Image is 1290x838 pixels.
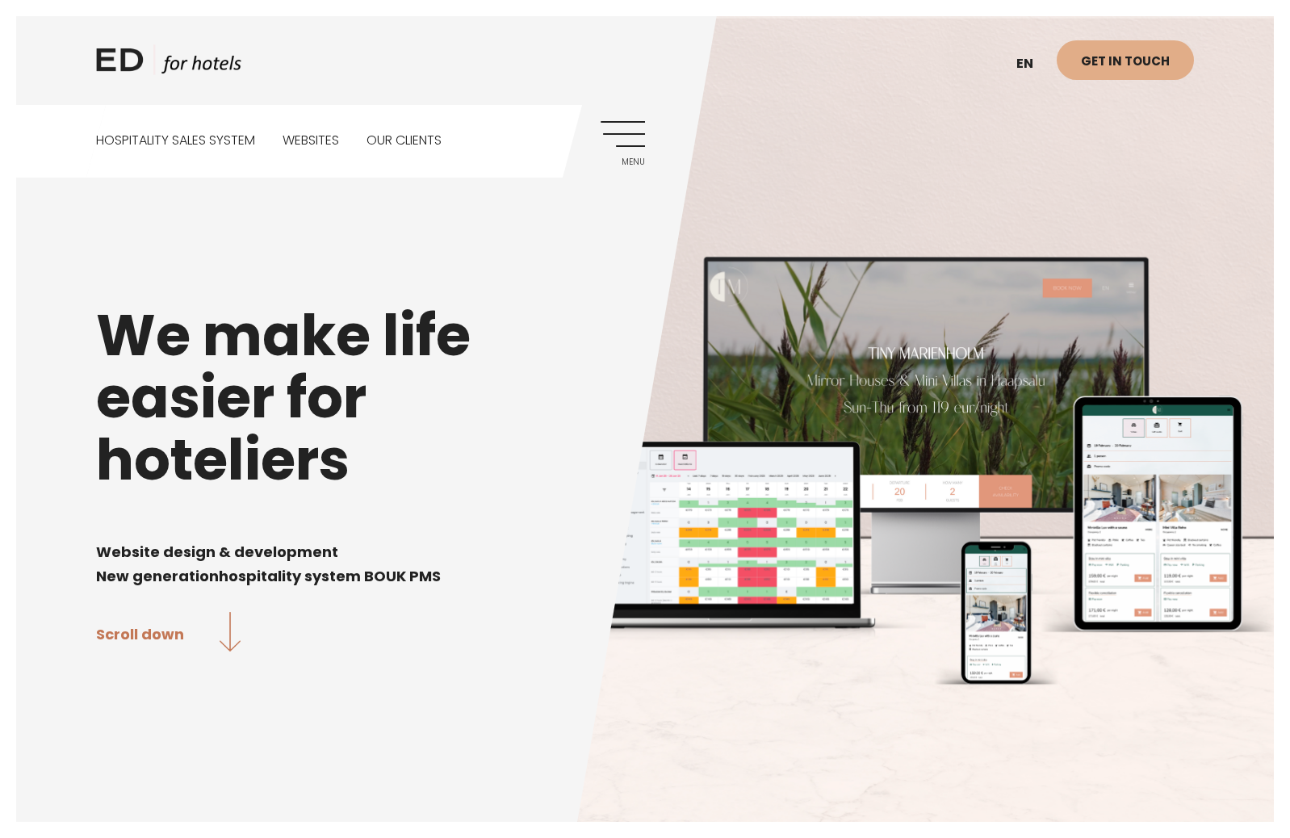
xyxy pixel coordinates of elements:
[96,44,241,85] a: ED HOTELS
[1008,44,1057,84] a: en
[1057,40,1194,80] a: Get in touch
[96,542,338,586] span: Website design & development New generation
[601,121,645,166] a: Menu
[96,105,255,177] a: Hospitality sales system
[366,105,442,177] a: Our clients
[283,105,339,177] a: Websites
[96,612,241,655] a: Scroll down
[96,515,1194,588] div: Page 1
[219,566,441,586] span: hospitality system BOUK PMS
[96,304,1194,491] h1: We make life easier for hoteliers
[601,157,645,167] span: Menu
